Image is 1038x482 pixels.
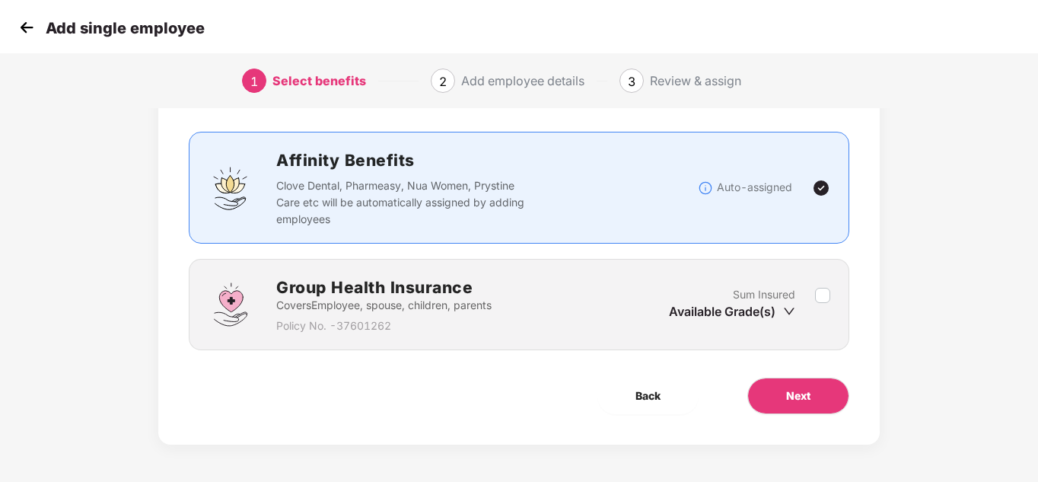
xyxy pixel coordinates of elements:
p: Sum Insured [733,286,795,303]
p: Clove Dental, Pharmeasy, Nua Women, Prystine Care etc will be automatically assigned by adding em... [276,177,529,228]
p: Add single employee [46,19,205,37]
span: Next [786,388,810,404]
div: Select benefits [272,69,366,93]
button: Next [747,378,849,414]
img: svg+xml;base64,PHN2ZyBpZD0iR3JvdXBfSGVhbHRoX0luc3VyYW5jZSIgZGF0YS1uYW1lPSJHcm91cCBIZWFsdGggSW5zdX... [208,282,253,327]
p: Auto-assigned [717,179,792,196]
span: 1 [250,74,258,89]
span: 2 [439,74,447,89]
div: Add employee details [461,69,584,93]
img: svg+xml;base64,PHN2ZyB4bWxucz0iaHR0cDovL3d3dy53My5vcmcvMjAwMC9zdmciIHdpZHRoPSIzMCIgaGVpZ2h0PSIzMC... [15,16,38,39]
button: Back [597,378,699,414]
p: Covers Employee, spouse, children, parents [276,297,492,314]
span: Back [635,388,661,404]
img: svg+xml;base64,PHN2ZyBpZD0iSW5mb18tXzMyeDMyIiBkYXRhLW5hbWU9IkluZm8gLSAzMngzMiIgeG1sbnM9Imh0dHA6Ly... [698,180,713,196]
p: Policy No. - 37601262 [276,318,492,334]
span: 3 [628,74,635,89]
div: Available Grade(s) [669,303,795,320]
div: Review & assign [650,69,741,93]
span: down [783,305,795,318]
img: svg+xml;base64,PHN2ZyBpZD0iVGljay0yNHgyNCIgeG1sbnM9Imh0dHA6Ly93d3cudzMub3JnLzIwMDAvc3ZnIiB3aWR0aD... [812,179,830,197]
img: svg+xml;base64,PHN2ZyBpZD0iQWZmaW5pdHlfQmVuZWZpdHMiIGRhdGEtbmFtZT0iQWZmaW5pdHkgQmVuZWZpdHMiIHhtbG... [208,165,253,211]
h2: Affinity Benefits [276,148,697,173]
h2: Group Health Insurance [276,275,492,300]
